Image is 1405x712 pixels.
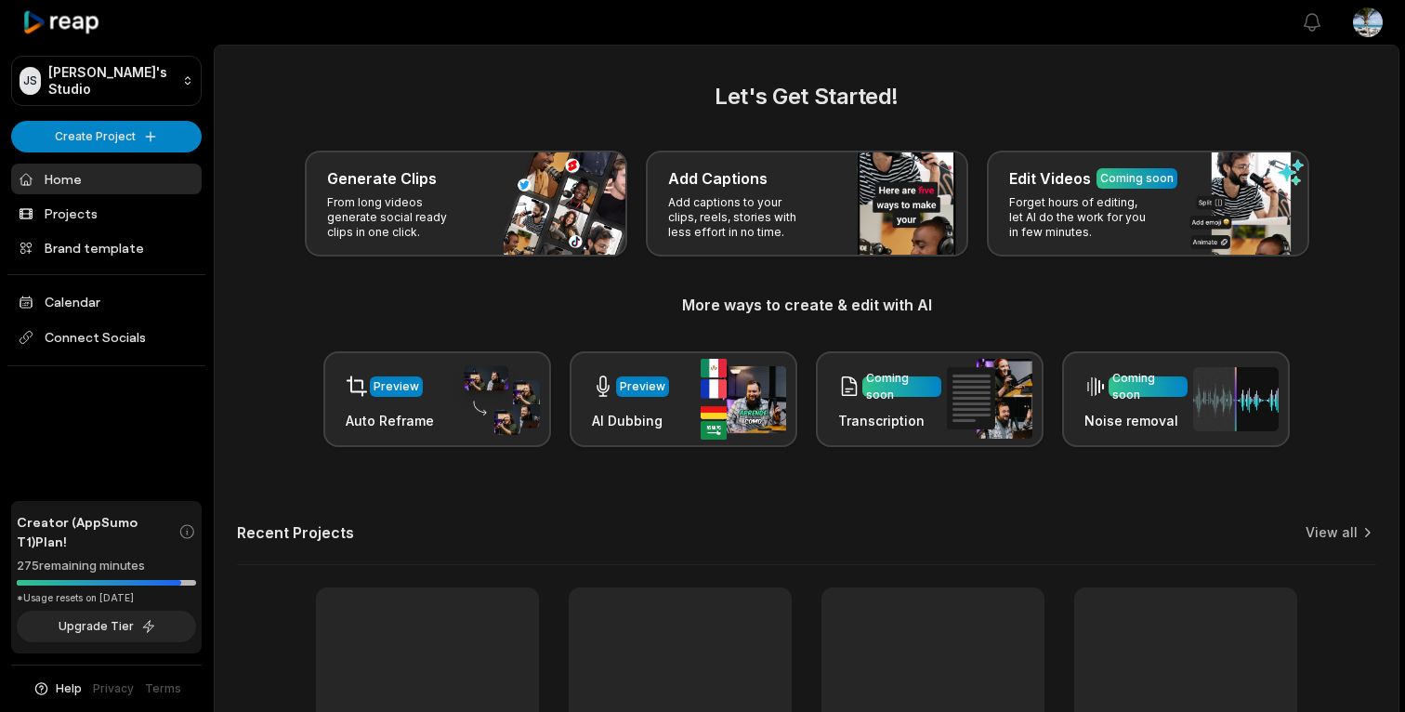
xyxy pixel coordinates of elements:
img: transcription.png [947,359,1032,439]
button: Create Project [11,121,202,152]
p: Forget hours of editing, let AI do the work for you in few minutes. [1009,195,1153,240]
span: Connect Socials [11,321,202,354]
a: Terms [145,680,181,697]
h3: Transcription [838,411,941,430]
h3: Edit Videos [1009,167,1091,190]
span: Help [56,680,82,697]
a: Privacy [93,680,134,697]
a: Brand template [11,232,202,263]
h2: Let's Get Started! [237,80,1376,113]
div: Preview [620,378,665,395]
a: View all [1306,523,1358,542]
span: Creator (AppSumo T1) Plan! [17,512,178,551]
div: Coming soon [866,370,938,403]
h3: Noise removal [1084,411,1188,430]
div: 275 remaining minutes [17,557,196,575]
p: From long videos generate social ready clips in one click. [327,195,471,240]
p: Add captions to your clips, reels, stories with less effort in no time. [668,195,812,240]
h3: Generate Clips [327,167,437,190]
a: Home [11,164,202,194]
button: Upgrade Tier [17,611,196,642]
img: ai_dubbing.png [701,359,786,440]
div: Preview [374,378,419,395]
a: Projects [11,198,202,229]
h2: Recent Projects [237,523,354,542]
a: Calendar [11,286,202,317]
div: *Usage resets on [DATE] [17,591,196,605]
h3: Add Captions [668,167,768,190]
h3: Auto Reframe [346,411,434,430]
h3: AI Dubbing [592,411,669,430]
img: auto_reframe.png [454,363,540,436]
img: noise_removal.png [1193,367,1279,431]
div: Coming soon [1100,170,1174,187]
h3: More ways to create & edit with AI [237,294,1376,316]
div: Coming soon [1112,370,1184,403]
p: [PERSON_NAME]'s Studio [48,64,175,98]
button: Help [33,680,82,697]
div: JS [20,67,41,95]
